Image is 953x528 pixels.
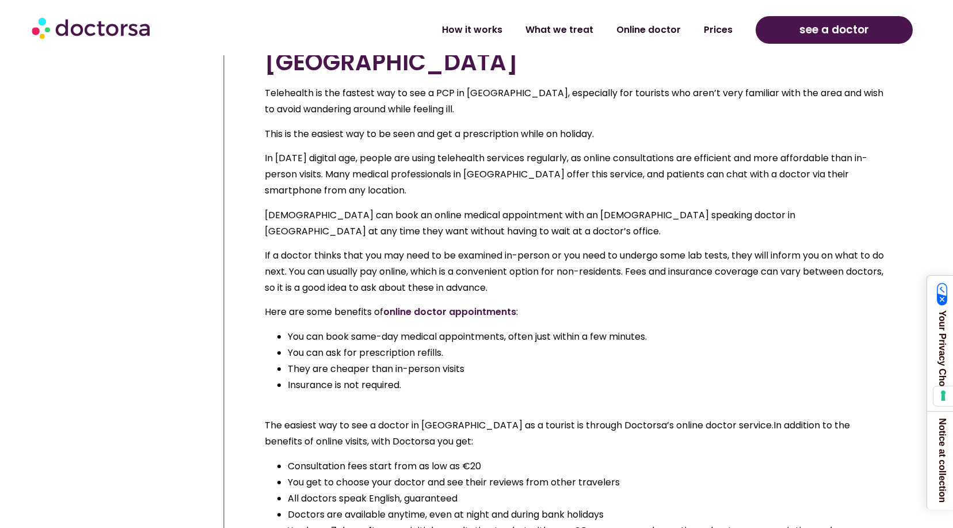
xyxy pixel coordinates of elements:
nav: Menu [249,17,744,43]
span: You get to choose your doctor and see their reviews from other travelers [288,476,620,489]
p: In addition to the benefits of online visits, with Doctorsa you get: [265,417,885,450]
span: This is the easiest way to be seen and get a prescription while on holiday. [265,127,594,140]
span: You can book same-day medical appointments, often just within a few minutes. [288,330,647,343]
li: Insurance is not required. [288,377,885,393]
p: In [DATE] digital age, people are using telehealth services regularly, as online consultations ar... [265,150,885,199]
span: Here are some benefits of : [265,305,518,318]
button: Your consent preferences for tracking technologies [933,386,953,406]
a: Prices [692,17,744,43]
span: All doctors speak English, guaranteed [288,492,458,505]
li: Doctors are available anytime, even at night and during bank holidays [288,507,885,523]
a: online doctor appointments [383,305,516,318]
img: California Consumer Privacy Act (CCPA) Opt-Out Icon [937,283,948,306]
a: Online doctor [605,17,692,43]
a: How it works [430,17,514,43]
span: You can ask for prescription refills. [288,346,443,359]
span: Telehealth is the fastest way to see a PCP in [GEOGRAPHIC_DATA], especially for tourists who aren... [265,86,883,116]
span: The easiest way to see a doctor in [GEOGRAPHIC_DATA] as a tourist is through Doctorsa’s online do... [265,419,773,432]
span: see a doctor [799,21,869,39]
h2: Online doctor: the fastest way to see a physician in [GEOGRAPHIC_DATA] [265,21,885,76]
p: If a doctor thinks that you may need to be examined in-person or you need to undergo some lab tes... [265,248,885,296]
p: [DEMOGRAPHIC_DATA] can book an online medical appointment with an [DEMOGRAPHIC_DATA] speaking doc... [265,207,885,240]
a: see a doctor [756,16,913,44]
a: What we treat [514,17,605,43]
span: They are cheaper than in-person visits [288,362,464,375]
span: Consultation fees start from as low as €20 [288,459,481,473]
